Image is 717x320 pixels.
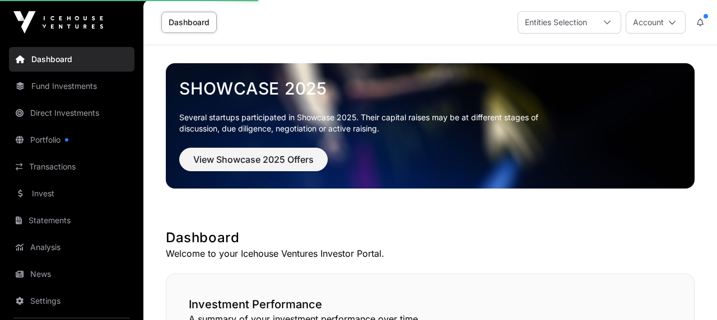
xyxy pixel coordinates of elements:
h1: Dashboard [166,229,695,247]
button: View Showcase 2025 Offers [179,148,328,171]
button: Account [626,11,686,34]
a: Fund Investments [9,74,134,98]
iframe: Chat Widget [661,266,717,320]
a: Showcase 2025 [179,78,681,98]
a: News [9,262,134,286]
a: Dashboard [9,47,134,72]
div: Entities Selection [518,12,594,33]
p: Several startups participated in Showcase 2025. Their capital raises may be at different stages o... [179,112,556,134]
a: Dashboard [161,12,217,33]
a: Transactions [9,154,134,179]
img: Icehouse Ventures Logo [13,11,103,34]
a: Analysis [9,235,134,260]
h2: Investment Performance [189,297,672,312]
a: Direct Investments [9,101,134,125]
a: Statements [9,208,134,233]
p: Welcome to your Icehouse Ventures Investor Portal. [166,247,695,260]
a: Settings [9,289,134,313]
a: Portfolio [9,128,134,152]
img: Showcase 2025 [166,63,695,189]
a: View Showcase 2025 Offers [179,159,328,170]
a: Invest [9,181,134,206]
span: View Showcase 2025 Offers [193,153,314,166]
